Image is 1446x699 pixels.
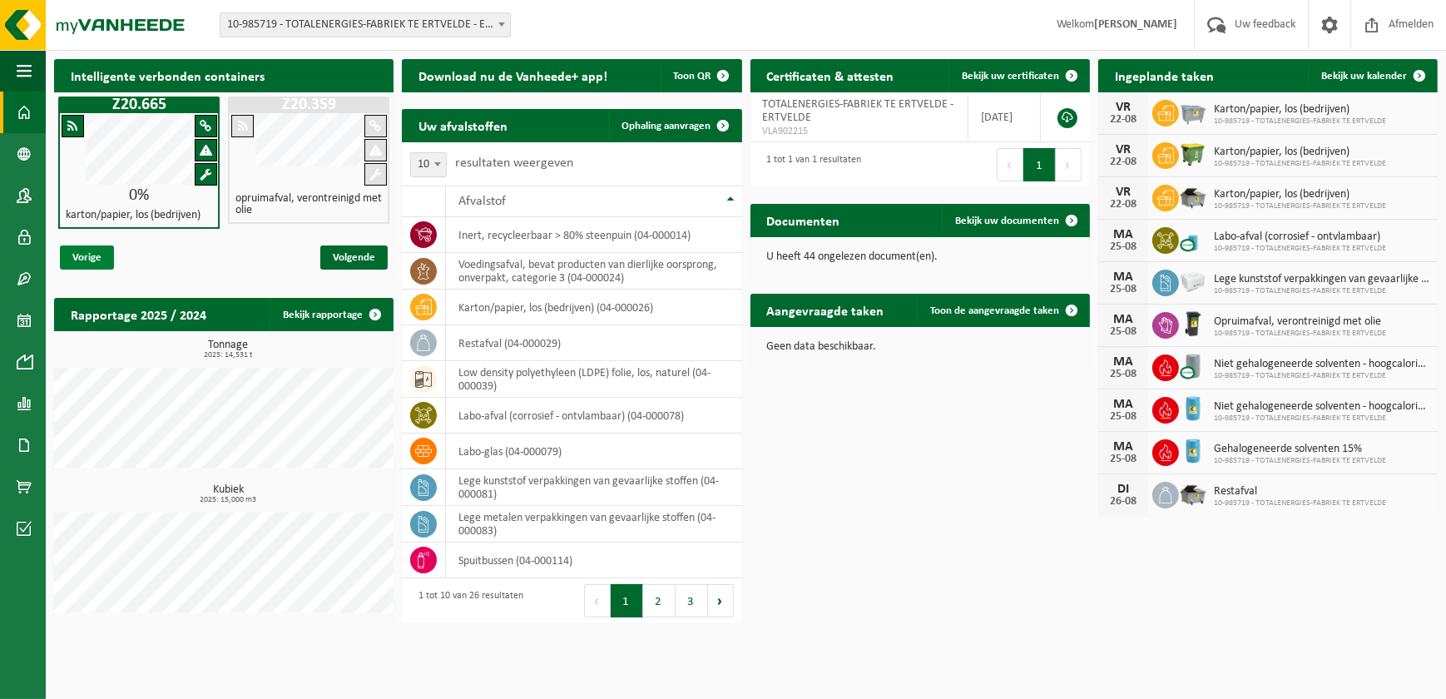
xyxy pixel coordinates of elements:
[1214,231,1386,244] span: Labo-afval (corrosief - ontvlambaar)
[1094,18,1177,31] strong: [PERSON_NAME]
[1107,284,1140,295] div: 25-08
[1107,440,1140,454] div: MA
[1214,414,1429,424] span: 10-985719 - TOTALENERGIES-FABRIEK TE ERTVELDE
[1107,326,1140,338] div: 25-08
[446,434,741,469] td: labo-glas (04-000079)
[446,217,741,253] td: inert, recycleerbaar > 80% steenpuin (04-000014)
[763,125,955,138] span: VLA902215
[411,153,446,176] span: 10
[54,298,223,330] h2: Rapportage 2025 / 2024
[446,469,741,506] td: lege kunststof verpakkingen van gevaarlijke stoffen (04-000081)
[917,294,1088,327] a: Toon de aangevraagde taken
[62,484,394,504] h3: Kubiek
[1214,286,1429,296] span: 10-985719 - TOTALENERGIES-FABRIEK TE ERTVELDE
[54,59,394,92] h2: Intelligente verbonden containers
[1107,355,1140,369] div: MA
[1214,201,1386,211] span: 10-985719 - TOTALENERGIES-FABRIEK TE ERTVELDE
[1107,241,1140,253] div: 25-08
[62,496,394,504] span: 2025: 15,000 m3
[622,121,711,131] span: Ophaling aanvragen
[402,109,524,141] h2: Uw afvalstoffen
[1107,186,1140,199] div: VR
[661,59,740,92] button: Toon QR
[1214,273,1429,286] span: Lege kunststof verpakkingen van gevaarlijke stoffen
[1214,329,1386,339] span: 10-985719 - TOTALENERGIES-FABRIEK TE ERTVELDE
[1214,485,1386,498] span: Restafval
[1214,159,1386,169] span: 10-985719 - TOTALENERGIES-FABRIEK TE ERTVELDE
[750,59,911,92] h2: Certificaten & attesten
[1214,358,1429,371] span: Niet gehalogeneerde solventen - hoogcalorisch in 200lt-vat
[1098,59,1231,92] h2: Ingeplande taken
[750,204,857,236] h2: Documenten
[968,92,1041,142] td: [DATE]
[1179,267,1207,295] img: PB-LB-0680-HPE-GY-02
[1107,398,1140,411] div: MA
[1179,140,1207,168] img: WB-1100-HPE-GN-50
[942,204,1088,237] a: Bekijk uw documenten
[446,290,741,325] td: karton/papier, los (bedrijven) (04-000026)
[62,97,215,113] h1: Z20.665
[410,152,447,177] span: 10
[66,210,201,221] h4: karton/papier, los (bedrijven)
[1179,437,1207,465] img: LP-LD-00200-HPE-21
[759,146,862,183] div: 1 tot 1 van 1 resultaten
[763,98,954,124] span: TOTALENERGIES-FABRIEK TE ERTVELDE - ERTVELDE
[1107,270,1140,284] div: MA
[1107,114,1140,126] div: 22-08
[1214,400,1429,414] span: Niet gehalogeneerde solventen - hoogcalorisch in 200lt-vat
[1107,143,1140,156] div: VR
[1214,146,1386,159] span: Karton/papier, los (bedrijven)
[750,294,901,326] h2: Aangevraagde taken
[1107,101,1140,114] div: VR
[1214,103,1386,116] span: Karton/papier, los (bedrijven)
[1214,443,1386,456] span: Gehalogeneerde solventen 15%
[62,340,394,359] h3: Tonnage
[1179,352,1207,380] img: LP-LD-00200-CU
[1179,225,1207,253] img: LP-OT-00060-CU
[955,216,1059,226] span: Bekijk uw documenten
[62,351,394,359] span: 2025: 14,531 t
[446,543,741,578] td: spuitbussen (04-000114)
[708,584,734,617] button: Next
[402,59,624,92] h2: Download nu de Vanheede+ app!
[767,341,1073,353] p: Geen data beschikbaar.
[1214,116,1386,126] span: 10-985719 - TOTALENERGIES-FABRIEK TE ERTVELDE
[446,325,741,361] td: restafval (04-000029)
[1214,371,1429,381] span: 10-985719 - TOTALENERGIES-FABRIEK TE ERTVELDE
[1056,148,1082,181] button: Next
[1179,394,1207,423] img: LP-LD-00200-HPE-21
[962,71,1059,82] span: Bekijk uw certificaten
[1107,454,1140,465] div: 25-08
[1107,496,1140,508] div: 26-08
[446,361,741,398] td: low density polyethyleen (LDPE) folie, los, naturel (04-000039)
[676,584,708,617] button: 3
[1107,483,1140,496] div: DI
[930,305,1059,316] span: Toon de aangevraagde taken
[1107,228,1140,241] div: MA
[997,148,1023,181] button: Previous
[948,59,1088,92] a: Bekijk uw certificaten
[235,193,382,216] h4: opruimafval, verontreinigd met olie
[320,245,388,270] span: Volgende
[1179,479,1207,508] img: WB-5000-GAL-GY-01
[1214,498,1386,508] span: 10-985719 - TOTALENERGIES-FABRIEK TE ERTVELDE
[1321,71,1407,82] span: Bekijk uw kalender
[611,584,643,617] button: 1
[446,253,741,290] td: voedingsafval, bevat producten van dierlijke oorsprong, onverpakt, categorie 3 (04-000024)
[446,506,741,543] td: lege metalen verpakkingen van gevaarlijke stoffen (04-000083)
[270,298,392,331] a: Bekijk rapportage
[584,584,611,617] button: Previous
[60,245,114,270] span: Vorige
[60,187,218,204] div: 0%
[1179,310,1207,338] img: WB-0240-HPE-BK-01
[1179,97,1207,126] img: WB-2500-GAL-GY-01
[1214,244,1386,254] span: 10-985719 - TOTALENERGIES-FABRIEK TE ERTVELDE
[1214,188,1386,201] span: Karton/papier, los (bedrijven)
[410,582,523,619] div: 1 tot 10 van 26 resultaten
[674,71,711,82] span: Toon QR
[220,13,510,37] span: 10-985719 - TOTALENERGIES-FABRIEK TE ERTVELDE - ERTVELDE
[220,12,511,37] span: 10-985719 - TOTALENERGIES-FABRIEK TE ERTVELDE - ERTVELDE
[1308,59,1436,92] a: Bekijk uw kalender
[1179,182,1207,211] img: WB-5000-GAL-GY-01
[1023,148,1056,181] button: 1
